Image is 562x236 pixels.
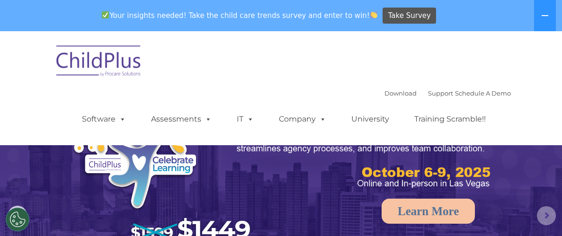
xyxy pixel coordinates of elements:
[428,89,453,97] a: Support
[52,39,146,86] img: ChildPlus by Procare Solutions
[388,8,431,24] span: Take Survey
[227,110,263,129] a: IT
[383,8,436,24] a: Take Survey
[72,110,135,129] a: Software
[384,89,511,97] font: |
[142,110,221,129] a: Assessments
[98,6,382,25] span: Your insights needed! Take the child care trends survey and enter to win!
[6,208,29,231] button: Cookies Settings
[102,11,109,18] img: ✅
[269,110,336,129] a: Company
[384,89,417,97] a: Download
[370,11,377,18] img: 👏
[382,199,475,224] a: Learn More
[405,110,495,129] a: Training Scramble!!
[455,89,511,97] a: Schedule A Demo
[342,110,399,129] a: University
